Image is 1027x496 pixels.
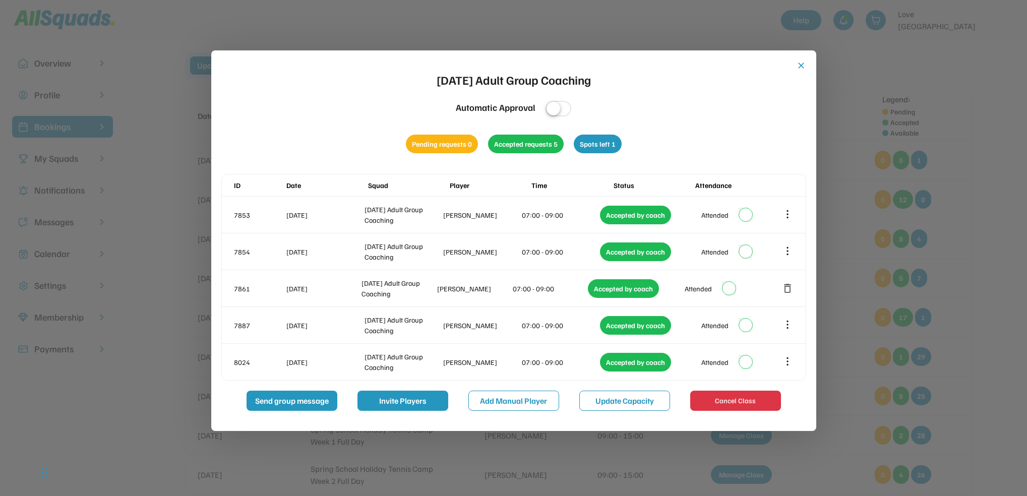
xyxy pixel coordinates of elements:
div: Attended [701,320,729,331]
div: [DATE] [286,283,360,294]
div: [DATE] Adult Group Coaching [365,315,441,336]
div: [PERSON_NAME] [437,283,511,294]
div: Attendance [695,180,775,191]
div: 7853 [234,210,284,220]
div: 07:00 - 09:00 [522,320,598,331]
div: 07:00 - 09:00 [522,246,598,257]
div: Accepted by coach [588,279,659,298]
div: Automatic Approval [456,101,535,114]
div: Status [614,180,693,191]
button: delete [781,282,794,294]
button: Cancel Class [690,391,781,411]
div: Accepted by coach [600,242,671,261]
div: [DATE] [286,210,363,220]
button: Send group message [247,391,337,411]
button: Invite Players [357,391,448,411]
div: Accepted by coach [600,353,671,371]
div: 07:00 - 09:00 [513,283,586,294]
div: [DATE] Adult Group Coaching [365,351,441,373]
div: [PERSON_NAME] [443,357,520,367]
div: Time [531,180,611,191]
div: 8024 [234,357,284,367]
div: 7887 [234,320,284,331]
div: [DATE] Adult Group Coaching [437,71,591,89]
div: [DATE] [286,357,363,367]
div: [DATE] Adult Group Coaching [365,204,441,225]
div: [DATE] Adult Group Coaching [365,241,441,262]
div: Accepted by coach [600,316,671,335]
div: Squad [368,180,448,191]
div: Attended [685,283,712,294]
button: close [796,60,806,71]
div: [DATE] [286,246,363,257]
div: [PERSON_NAME] [443,210,520,220]
div: Pending requests 0 [406,135,478,153]
div: Attended [701,246,729,257]
div: [DATE] [286,320,363,331]
div: [PERSON_NAME] [443,320,520,331]
div: Date [286,180,366,191]
div: 07:00 - 09:00 [522,210,598,220]
div: Attended [701,357,729,367]
div: Player [450,180,529,191]
div: Accepted requests 5 [488,135,564,153]
div: Attended [701,210,729,220]
div: 07:00 - 09:00 [522,357,598,367]
div: 7861 [234,283,284,294]
div: [DATE] Adult Group Coaching [361,278,435,299]
button: Update Capacity [579,391,670,411]
div: Spots left 1 [574,135,622,153]
div: Accepted by coach [600,206,671,224]
div: 7854 [234,246,284,257]
div: ID [234,180,284,191]
button: Add Manual Player [468,391,559,411]
div: [PERSON_NAME] [443,246,520,257]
